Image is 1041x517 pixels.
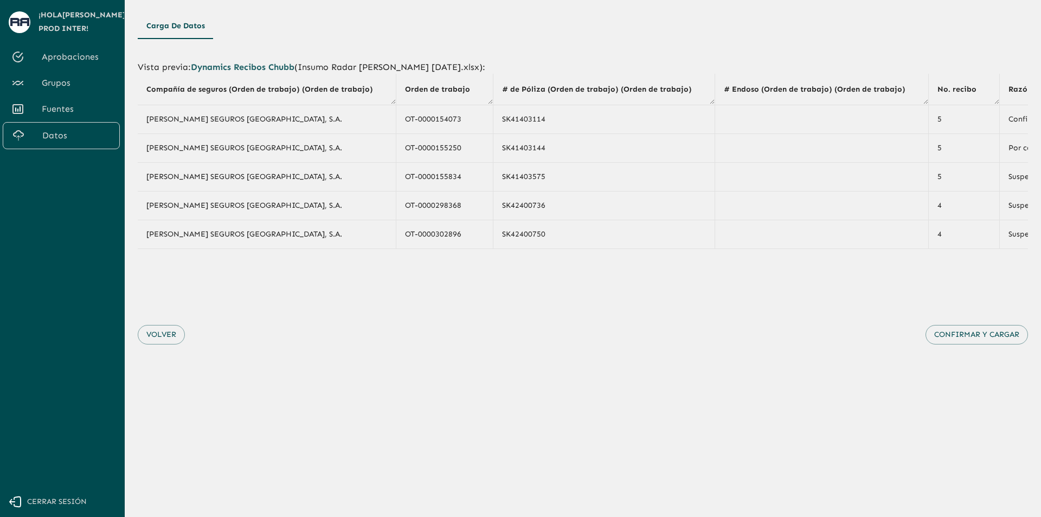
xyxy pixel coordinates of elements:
[10,18,29,26] img: avatar
[146,114,387,125] div: [PERSON_NAME] SEGUROS [GEOGRAPHIC_DATA], S.A.
[405,171,484,182] div: OT-0000155834
[138,325,185,345] button: Volver
[405,200,484,211] div: OT-0000298368
[42,50,111,63] span: Aprobaciones
[146,229,387,240] div: [PERSON_NAME] SEGUROS [GEOGRAPHIC_DATA], S.A.
[138,13,214,39] button: Carga de Datos
[42,129,111,142] span: Datos
[405,114,484,125] div: OT-0000154073
[502,171,706,182] div: SK41403575
[3,96,120,122] a: Fuentes
[405,229,484,240] div: OT-0000302896
[937,171,991,182] div: 5
[937,200,991,211] div: 4
[3,122,120,149] a: Datos
[502,200,706,211] div: SK42400736
[138,13,1028,39] div: Tipos de Movimientos
[937,229,991,240] div: 4
[502,114,706,125] div: SK41403114
[146,171,387,182] div: [PERSON_NAME] SEGUROS [GEOGRAPHIC_DATA], S.A.
[191,62,294,72] strong: Dynamics Recibos Chubb
[405,143,484,154] div: OT-0000155250
[27,495,87,509] span: Cerrar sesión
[3,44,120,70] a: Aprobaciones
[3,70,120,96] a: Grupos
[38,9,126,35] span: ¡Hola [PERSON_NAME] Prod Inter !
[926,325,1028,345] button: Confirmar y cargar
[502,229,706,240] div: SK42400750
[937,114,991,125] div: 5
[146,200,387,211] div: [PERSON_NAME] SEGUROS [GEOGRAPHIC_DATA], S.A.
[138,61,1028,74] p: Vista previa : ( Insumo Radar [PERSON_NAME] [DATE].xlsx ):
[146,143,387,154] div: [PERSON_NAME] SEGUROS [GEOGRAPHIC_DATA], S.A.
[502,143,706,154] div: SK41403144
[937,143,991,154] div: 5
[42,103,111,116] span: Fuentes
[42,76,111,90] span: Grupos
